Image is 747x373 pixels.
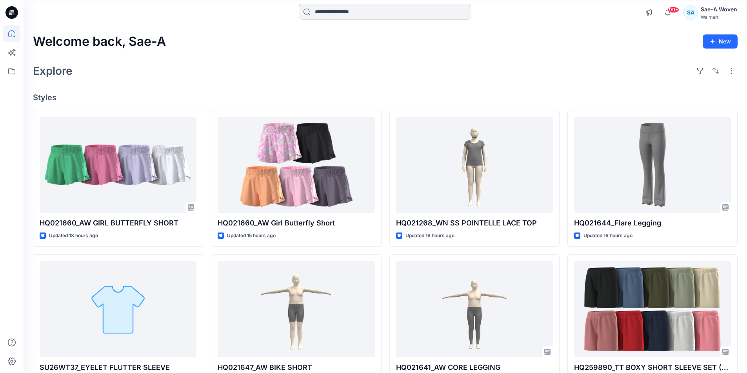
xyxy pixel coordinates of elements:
[218,261,374,358] a: HQ021647_AW BIKE SHORT
[49,232,98,240] p: Updated 13 hours ago
[396,261,553,358] a: HQ021641_AW CORE LEGGING
[703,34,738,49] button: New
[33,93,738,102] h4: Styles
[396,362,553,373] p: HQ021641_AW CORE LEGGING
[667,7,679,13] span: 99+
[33,34,166,49] h2: Welcome back, Sae-A
[40,261,196,358] a: SU26WT37_EYELET FLUTTER SLEEVE
[701,14,737,20] div: Walmart
[574,218,731,229] p: HQ021644_Flare Legging
[33,65,73,77] h2: Explore
[574,117,731,213] a: HQ021644_Flare Legging
[396,218,553,229] p: HQ021268_WN SS POINTELLE LACE TOP
[701,5,737,14] div: Sae-A Woven
[218,218,374,229] p: HQ021660_AW Girl Butterfly Short
[40,362,196,373] p: SU26WT37_EYELET FLUTTER SLEEVE
[218,117,374,213] a: HQ021660_AW Girl Butterfly Short
[40,218,196,229] p: HQ021660_AW GIRL BUTTERFLY SHORT
[683,5,698,20] div: SA
[574,362,731,373] p: HQ259890_TT BOXY SHORT SLEEVE SET (BOTTOM)
[40,117,196,213] a: HQ021660_AW GIRL BUTTERFLY SHORT
[583,232,632,240] p: Updated 16 hours ago
[405,232,454,240] p: Updated 16 hours ago
[574,261,731,358] a: HQ259890_TT BOXY SHORT SLEEVE SET (BOTTOM)
[396,117,553,213] a: HQ021268_WN SS POINTELLE LACE TOP
[218,362,374,373] p: HQ021647_AW BIKE SHORT
[227,232,276,240] p: Updated 15 hours ago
